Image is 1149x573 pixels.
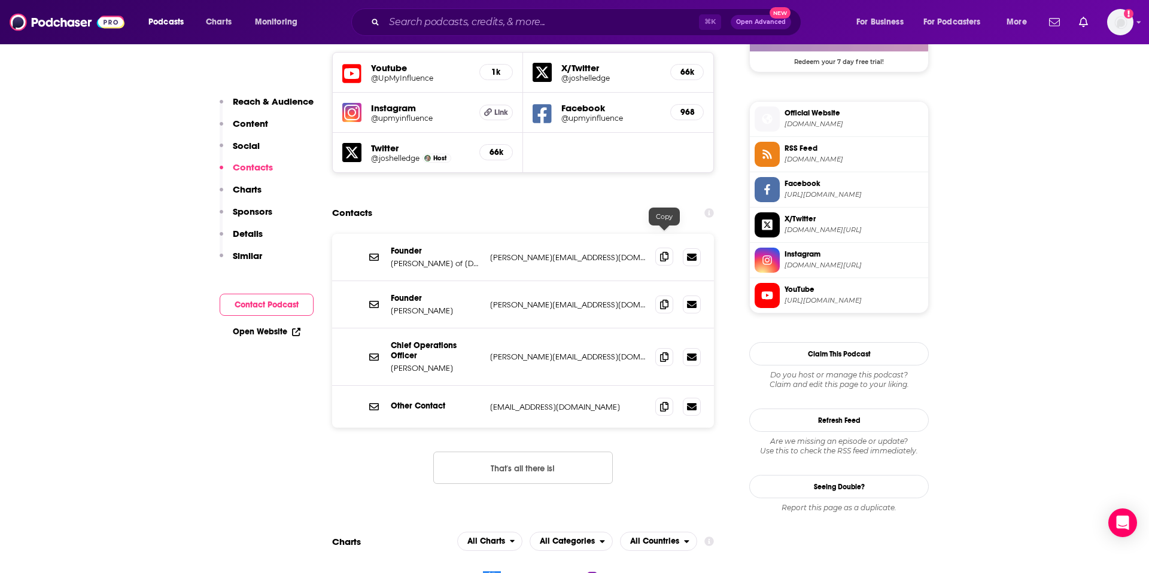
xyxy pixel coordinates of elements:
span: YouTube [785,284,923,295]
span: All Categories [540,537,595,545]
h5: Facebook [561,102,661,114]
div: Search podcasts, credits, & more... [363,8,813,36]
span: More [1007,14,1027,31]
span: All Charts [467,537,505,545]
span: UpMyInfluence.com [785,120,923,129]
a: YouTube[URL][DOMAIN_NAME] [755,283,923,308]
div: Copy [649,208,680,225]
h5: Twitter [371,142,470,154]
span: Monitoring [255,14,297,31]
span: X/Twitter [785,214,923,224]
a: @joshelledge [371,154,420,163]
h5: X/Twitter [561,62,661,74]
button: Open AdvancedNew [731,15,791,29]
button: Details [220,228,263,250]
span: Do you host or manage this podcast? [749,370,929,380]
h2: Categories [530,532,613,551]
a: Link [479,105,513,120]
span: RSS Feed [785,143,923,154]
a: Captivate Deal: Redeem your 7 day free trial! [750,16,928,65]
button: Nothing here. [433,452,613,484]
button: open menu [140,13,199,32]
h2: Platforms [457,532,523,551]
p: Contacts [233,161,273,173]
button: Charts [220,184,262,206]
a: Official Website[DOMAIN_NAME] [755,106,923,132]
button: Refresh Feed [749,409,929,432]
button: open menu [620,532,697,551]
a: Open Website [233,327,300,337]
p: Sponsors [233,206,272,217]
div: Are we missing an episode or update? Use this to check the RSS feed immediately. [749,437,929,456]
img: Podchaser - Follow, Share and Rate Podcasts [10,11,124,33]
p: Similar [233,250,262,261]
p: Content [233,118,268,129]
p: [PERSON_NAME] [391,363,481,373]
button: open menu [848,13,919,32]
a: @UpMyInfluence [371,74,470,83]
p: Reach & Audience [233,96,314,107]
span: Host [433,154,446,162]
span: https://www.facebook.com/upmyinfluence [785,190,923,199]
img: Josh Elledge [424,155,431,161]
h5: 968 [680,107,694,117]
div: Claim and edit this page to your liking. [749,370,929,389]
svg: Add a profile image [1124,9,1133,19]
h2: Charts [332,536,361,547]
p: [PERSON_NAME][EMAIL_ADDRESS][DOMAIN_NAME] [490,252,646,263]
span: For Podcasters [923,14,981,31]
p: Charts [233,184,262,195]
img: User Profile [1107,9,1133,35]
button: open menu [998,13,1042,32]
button: Contacts [220,161,273,184]
p: [PERSON_NAME][EMAIL_ADDRESS][DOMAIN_NAME] [490,352,646,362]
span: Podcasts [148,14,184,31]
a: @upmyinfluence [371,114,470,123]
span: Official Website [785,108,923,118]
button: Contact Podcast [220,294,314,316]
button: Social [220,140,260,162]
h5: 66k [490,147,503,157]
span: Logged in as kgolds [1107,9,1133,35]
p: Details [233,228,263,239]
h5: Youtube [371,62,470,74]
p: [PERSON_NAME] of [DOMAIN_NAME] [391,258,481,269]
h2: Countries [620,532,697,551]
img: iconImage [342,103,361,122]
input: Search podcasts, credits, & more... [384,13,699,32]
button: Sponsors [220,206,272,228]
a: RSS Feed[DOMAIN_NAME] [755,142,923,167]
span: For Business [856,14,904,31]
button: Similar [220,250,262,272]
a: Instagram[DOMAIN_NAME][URL] [755,248,923,273]
p: Social [233,140,260,151]
p: Founder [391,293,481,303]
button: Content [220,118,268,140]
button: open menu [916,13,998,32]
span: All Countries [630,537,679,545]
span: New [770,7,791,19]
a: @joshelledge [561,74,661,83]
a: Charts [198,13,239,32]
h5: @upmyinfluence [561,114,661,123]
a: Seeing Double? [749,475,929,498]
button: Reach & Audience [220,96,314,118]
span: Link [494,108,508,117]
span: twitter.com/joshelledge [785,225,923,234]
p: Chief Operations Officer [391,340,481,361]
span: ⌘ K [699,14,721,30]
a: Show notifications dropdown [1074,12,1093,32]
p: [EMAIL_ADDRESS][DOMAIN_NAME] [490,402,646,412]
p: [PERSON_NAME] [391,306,481,316]
div: Report this page as a duplicate. [749,503,929,513]
span: Charts [206,14,232,31]
span: Instagram [785,249,923,260]
a: Show notifications dropdown [1044,12,1065,32]
a: X/Twitter[DOMAIN_NAME][URL] [755,212,923,237]
span: Open Advanced [736,19,786,25]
